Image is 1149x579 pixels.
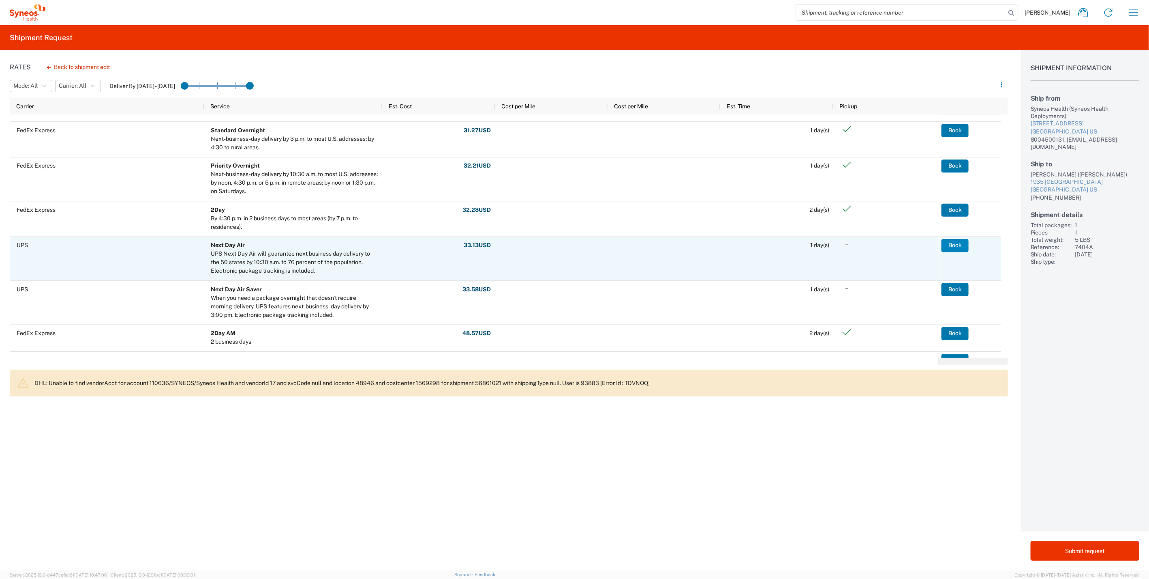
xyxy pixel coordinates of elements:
span: [DATE] 10:47:06 [74,573,107,577]
div: 1 [1075,229,1139,236]
div: Total weight: [1031,236,1072,243]
div: An economical choice for priority shipments in the 50 states and Puerto Rico - with guaranteed on... [211,99,379,116]
div: When you need a package overnight that doesn't require morning delivery, UPS features next-busine... [211,294,379,319]
div: 1935 [GEOGRAPHIC_DATA] [1031,178,1139,186]
h2: Ship from [1031,95,1139,102]
div: Ship date: [1031,251,1072,258]
b: Next Day Air Early A.M. [211,357,275,364]
h2: Shipment details [1031,211,1139,219]
div: 2 business days [211,338,252,346]
b: 2Day AM [211,330,236,336]
span: Cost per Mile [502,103,536,110]
div: [GEOGRAPHIC_DATA] US [1031,186,1139,194]
button: Book [941,124,969,137]
button: Book [941,327,969,340]
div: Ship type: [1031,258,1072,265]
h1: Shipment Information [1031,64,1139,81]
h2: Ship to [1031,160,1139,168]
div: Reference: [1031,243,1072,251]
b: Priority Overnight [211,162,260,169]
span: UPS [17,357,28,364]
button: 33.13USD [464,239,492,252]
span: FedEx Express [17,207,56,213]
button: 32.28USD [462,203,492,216]
a: Support [454,572,475,577]
span: Client: 2025.19.0-129fbcf [111,573,195,577]
div: [DATE] [1075,251,1139,258]
strong: 32.28 USD [463,206,491,214]
div: Next-business-day delivery by 3 p.m. to most U.S. addresses; by 4:30 to rural areas. [211,135,379,152]
button: Book [941,159,969,172]
div: 5 LBS [1075,236,1139,243]
div: Pieces [1031,229,1072,236]
span: FedEx Express [17,330,56,336]
div: UPS Next Day Air will guarantee next business day delivery to the 50 states by 10:30 a.m. to 76 p... [211,250,379,275]
div: 1 [1075,222,1139,229]
span: Carrier: All [59,82,86,90]
span: FedEx Express [17,162,56,169]
span: Server: 2025.19.0-d447cefac8f [10,573,107,577]
button: Submit request [1031,541,1139,561]
a: [STREET_ADDRESS][GEOGRAPHIC_DATA] US [1031,120,1139,136]
button: Back to shipment edit [41,60,116,74]
div: [GEOGRAPHIC_DATA] US [1031,128,1139,136]
div: 7404A [1075,243,1139,251]
button: Carrier: All [55,80,101,92]
a: Feedback [475,572,495,577]
span: 1 day(s) [811,127,830,133]
span: Cost per Mile [614,103,648,110]
button: 158.12USD [461,354,492,367]
b: Next Day Air Saver [211,286,262,293]
strong: 48.57 USD [463,329,491,337]
span: Est. Cost [389,103,412,110]
div: Syneos Health (Syneos Health Deployments) [1031,105,1139,120]
span: 1 day(s) [811,162,830,169]
span: UPS [17,286,28,293]
strong: 32.21 USD [464,162,491,170]
span: 2 day(s) [810,207,830,213]
span: 2 day(s) [810,330,830,336]
span: Est. Time [727,103,751,110]
span: 1 day(s) [811,286,830,293]
a: 1935 [GEOGRAPHIC_DATA][GEOGRAPHIC_DATA] US [1031,178,1139,194]
span: Service [211,103,230,110]
input: Shipment, tracking or reference number [796,5,1006,20]
span: Carrier [16,103,34,110]
button: Book [941,283,969,296]
button: 33.58USD [462,283,492,296]
button: Book [941,354,969,367]
span: UPS [17,242,28,248]
div: [STREET_ADDRESS] [1031,120,1139,128]
div: [PHONE_NUMBER] [1031,194,1139,201]
span: Copyright © [DATE]-[DATE] Agistix Inc., All Rights Reserved [1014,571,1139,579]
button: 48.57USD [462,327,492,340]
h2: Shipment Request [10,33,73,43]
span: [PERSON_NAME] [1025,9,1071,16]
strong: 158.12 USD [462,357,491,364]
span: Mode: All [13,82,38,90]
button: Book [941,239,969,252]
span: [DATE] 09:39:01 [162,573,195,577]
button: 32.21USD [464,159,492,172]
p: DHL: Unable to find vendorAcct for account 110636/SYNEOS/Syneos Health and vendorId 17 and svcCod... [34,379,1001,387]
b: Next Day Air [211,242,245,248]
label: Deliver By [DATE] - [DATE] [109,82,175,90]
span: FedEx Express [17,127,56,133]
button: Book [941,203,969,216]
h1: Rates [10,63,31,71]
strong: 33.58 USD [463,286,491,293]
b: Standard Overnight [211,127,265,133]
span: 1 day(s) [811,242,830,248]
b: 2Day [211,207,225,213]
strong: 33.13 USD [464,241,491,249]
button: 31.27USD [464,124,492,137]
strong: 31.27 USD [464,127,491,134]
div: By 4:30 p.m. in 2 business days to most areas (by 7 p.m. to residences). [211,214,379,231]
button: Mode: All [10,80,52,92]
div: Total packages: [1031,222,1072,229]
div: [PERSON_NAME] ([PERSON_NAME]) [1031,171,1139,178]
div: 8004500131, [EMAIL_ADDRESS][DOMAIN_NAME] [1031,136,1139,151]
div: Next-business-day delivery by 10:30 a.m. to most U.S. addresses; by noon, 4:30 p.m. or 5 p.m. in ... [211,170,379,196]
span: 1 day(s) [811,357,830,364]
span: Pickup [840,103,858,110]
